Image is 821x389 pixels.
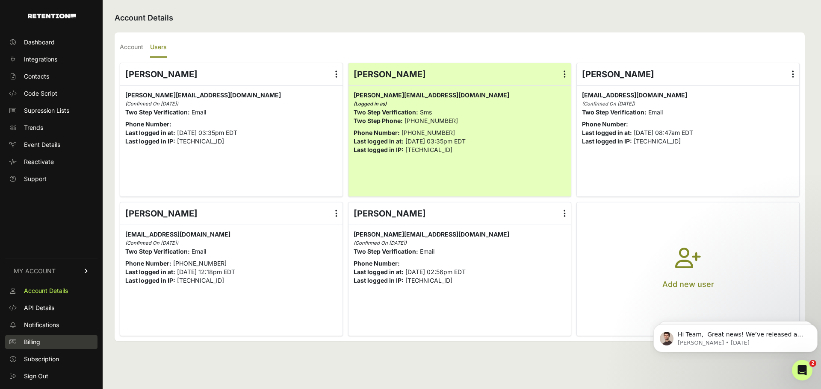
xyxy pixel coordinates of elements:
span: Notifications [24,321,59,329]
strong: Phone Number: [582,120,628,128]
strong: Two Step Verification: [354,108,418,116]
strong: Two Step Verification: [125,248,190,255]
span: Email [192,108,206,116]
span: [PERSON_NAME][EMAIL_ADDRESS][DOMAIN_NAME] [354,231,509,238]
label: Account [120,38,143,58]
a: MY ACCOUNT [5,258,97,284]
span: [DATE] 08:47am EDT [634,129,693,136]
span: Email [648,108,663,116]
span: [PHONE_NUMBER] [405,117,458,124]
span: 2 [809,360,816,367]
span: MY ACCOUNT [14,267,56,275]
strong: Last logged in at: [354,137,404,145]
strong: Last logged in at: [125,268,175,275]
strong: Phone Number: [125,120,171,128]
span: Subscription [24,355,59,363]
a: Integrations [5,53,97,66]
span: [TECHNICAL_ID] [405,277,452,284]
strong: Phone Number: [125,260,171,267]
div: [PERSON_NAME] [120,202,343,225]
a: Notifications [5,318,97,332]
span: Email [192,248,206,255]
i: (Confirmed On [DATE]) [354,240,407,246]
p: Add new user [662,278,714,290]
strong: Last logged in IP: [582,137,632,145]
a: Trends [5,121,97,135]
a: Subscription [5,352,97,366]
span: [EMAIL_ADDRESS][DOMAIN_NAME] [125,231,230,238]
span: Trends [24,123,43,132]
span: [PHONE_NUMBER] [173,260,227,267]
span: Contacts [24,72,49,81]
label: Users [150,38,167,58]
span: Dashboard [24,38,55,47]
span: [TECHNICAL_ID] [634,137,681,145]
i: (Confirmed On [DATE]) [125,240,178,246]
div: [PERSON_NAME] [348,63,571,85]
a: Supression Lists [5,104,97,117]
a: Event Details [5,138,97,152]
strong: Phone Number: [354,129,400,136]
span: Reactivate [24,158,54,166]
span: Sign Out [24,372,48,380]
span: [PERSON_NAME][EMAIL_ADDRESS][DOMAIN_NAME] [125,91,281,99]
a: Dashboard [5,35,97,49]
strong: Phone Number: [354,260,400,267]
iframe: Intercom notifications message [650,306,821,366]
span: API Details [24,304,54,312]
h2: Account Details [115,12,805,24]
span: [DATE] 03:35pm EDT [177,129,237,136]
a: Support [5,172,97,186]
div: [PERSON_NAME] [120,63,343,85]
p: Message from Cullen, sent 6d ago [28,33,157,41]
a: Billing [5,335,97,349]
i: (Confirmed On [DATE]) [125,101,178,107]
a: Reactivate [5,155,97,169]
strong: Two Step Verification: [125,108,190,116]
a: Account Details [5,284,97,298]
span: [TECHNICAL_ID] [405,146,452,153]
i: (Logged in as) [354,101,387,107]
span: Event Details [24,140,60,149]
span: Support [24,175,47,183]
i: (Confirmed On [DATE]) [582,101,635,107]
img: Retention.com [28,14,76,18]
span: [PERSON_NAME][EMAIL_ADDRESS][DOMAIN_NAME] [354,91,509,99]
span: [DATE] 03:35pm EDT [405,137,466,145]
strong: Last logged in IP: [354,146,404,153]
strong: Last logged in at: [354,268,404,275]
a: Code Script [5,87,97,100]
button: Add new user [577,202,799,336]
strong: Last logged in at: [582,129,632,136]
span: Email [420,248,434,255]
span: Account Details [24,287,68,295]
strong: Last logged in IP: [125,137,175,145]
span: [DATE] 02:56pm EDT [405,268,466,275]
span: Sms [420,108,432,116]
div: [PERSON_NAME] [348,202,571,225]
a: Sign Out [5,369,97,383]
span: Billing [24,338,40,346]
a: API Details [5,301,97,315]
strong: Last logged in IP: [125,277,175,284]
iframe: Intercom live chat [792,360,812,380]
strong: Two Step Verification: [582,108,647,116]
div: [PERSON_NAME] [577,63,799,85]
span: Hi Team, ﻿​﻿ ﻿Great news! We’ve released a major update to our Facebook integration—and it’s desi... [28,25,157,210]
span: [TECHNICAL_ID] [177,277,224,284]
span: [EMAIL_ADDRESS][DOMAIN_NAME] [582,91,687,99]
a: Contacts [5,70,97,83]
span: [DATE] 12:18pm EDT [177,268,235,275]
span: [PHONE_NUMBER] [402,129,455,136]
strong: Last logged in at: [125,129,175,136]
span: Code Script [24,89,57,98]
span: Integrations [24,55,57,64]
span: [TECHNICAL_ID] [177,137,224,145]
span: Supression Lists [24,106,69,115]
strong: Two Step Verification: [354,248,418,255]
strong: Two Step Phone: [354,117,403,124]
strong: Last logged in IP: [354,277,404,284]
